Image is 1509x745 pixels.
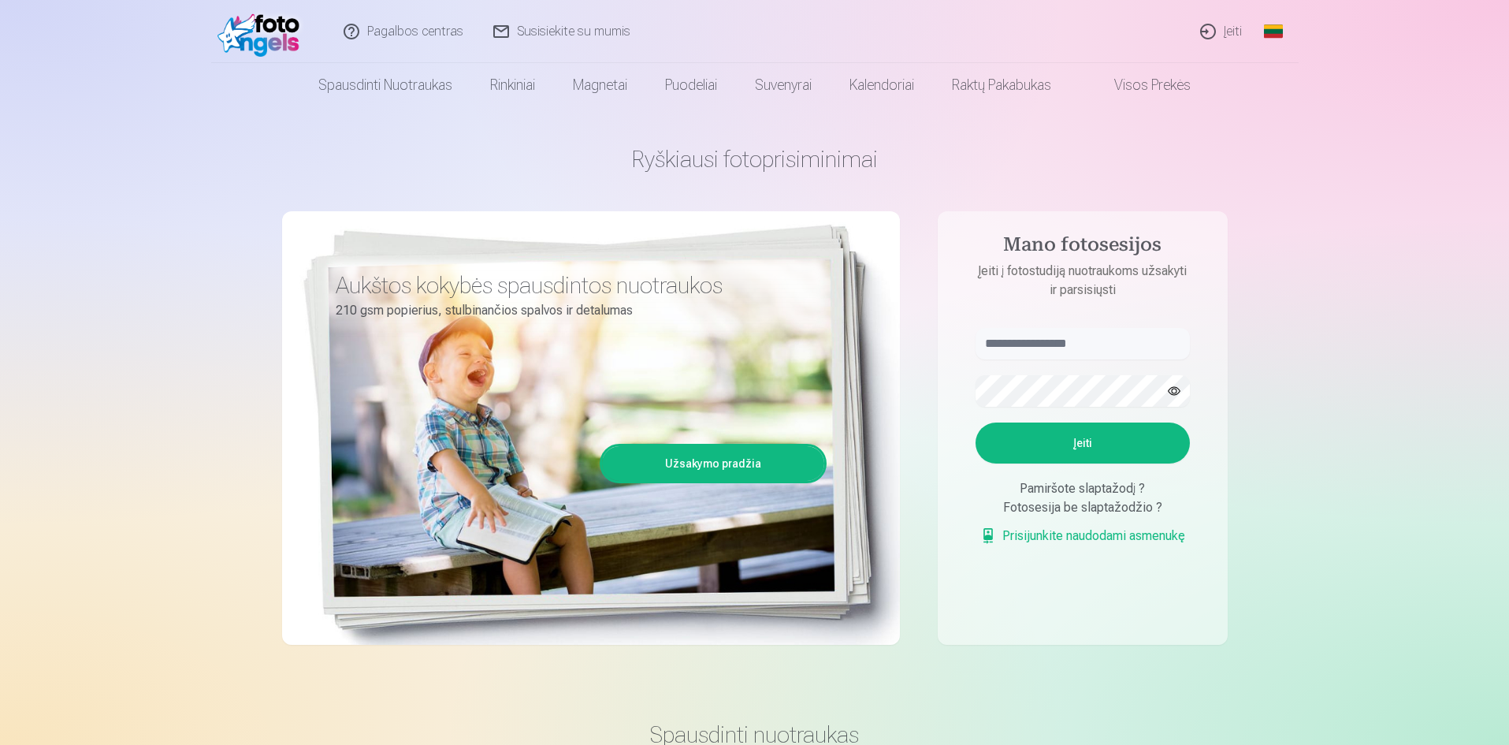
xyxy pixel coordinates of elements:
[976,423,1190,464] button: Įeiti
[471,63,554,107] a: Rinkiniai
[554,63,646,107] a: Magnetai
[646,63,736,107] a: Puodeliai
[933,63,1070,107] a: Raktų pakabukas
[736,63,831,107] a: Suvenyrai
[217,6,308,57] img: /fa2
[976,498,1190,517] div: Fotosesija be slaptažodžio ?
[976,479,1190,498] div: Pamiršote slaptažodį ?
[336,300,815,322] p: 210 gsm popierius, stulbinančios spalvos ir detalumas
[831,63,933,107] a: Kalendoriai
[1070,63,1210,107] a: Visos prekės
[299,63,471,107] a: Spausdinti nuotraukas
[980,527,1185,546] a: Prisijunkite naudodami asmenukę
[282,145,1228,173] h1: Ryškiausi fotoprisiminimai
[602,446,824,481] a: Užsakymo pradžia
[960,233,1206,262] h4: Mano fotosesijos
[960,262,1206,300] p: Įeiti į fotostudiją nuotraukoms užsakyti ir parsisiųsti
[336,271,815,300] h3: Aukštos kokybės spausdintos nuotraukos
